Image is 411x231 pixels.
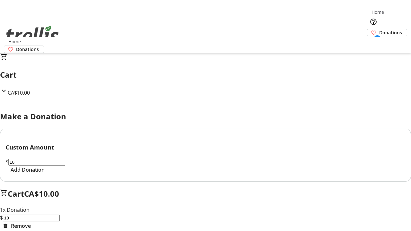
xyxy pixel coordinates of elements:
button: Cart [367,36,380,49]
span: Add Donation [11,166,45,174]
span: $ [5,158,8,165]
h3: Custom Amount [5,143,406,152]
span: Remove [11,222,31,230]
span: Donations [379,29,402,36]
a: Home [4,38,25,45]
span: Donations [16,46,39,53]
input: Donation Amount [8,159,65,166]
button: Help [367,15,380,28]
span: Home [372,9,384,15]
span: Home [8,38,21,45]
a: Donations [367,29,407,36]
img: Orient E2E Organization Za7lVJvr3L's Logo [4,19,61,51]
span: CA$10.00 [8,89,30,96]
a: Home [367,9,388,15]
span: CA$10.00 [24,188,59,199]
button: Add Donation [5,166,50,174]
input: Donation Amount [3,215,60,221]
a: Donations [4,46,44,53]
